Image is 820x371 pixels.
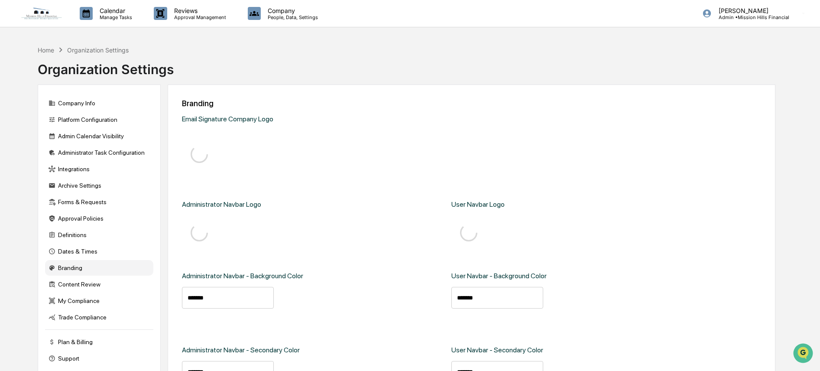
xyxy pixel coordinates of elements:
div: Company Info [45,95,153,111]
span: Pylon [86,147,105,153]
div: Branding [182,99,762,108]
div: Start new chat [29,66,142,75]
div: Dates & Times [45,244,153,259]
div: User Navbar - Secondary Color [451,346,543,354]
div: Trade Compliance [45,309,153,325]
div: 🗄️ [63,110,70,117]
img: logo [21,7,62,20]
span: Attestations [71,109,107,118]
span: Data Lookup [17,126,55,134]
a: 🗄️Attestations [59,106,111,121]
div: Approval Policies [45,211,153,226]
p: Manage Tasks [93,14,136,20]
div: Definitions [45,227,153,243]
div: My Compliance [45,293,153,309]
p: Calendar [93,7,136,14]
div: Support [45,351,153,366]
p: [PERSON_NAME] [712,7,789,14]
div: Administrator Navbar - Background Color [182,272,303,280]
div: Platform Configuration [45,112,153,127]
div: Forms & Requests [45,194,153,210]
div: User Navbar - Background Color [451,272,547,280]
p: Reviews [167,7,230,14]
div: Branding [45,260,153,276]
p: People, Data, Settings [261,14,322,20]
span: Preclearance [17,109,56,118]
div: Administrator Navbar - Secondary Color [182,346,300,354]
div: Administrator Task Configuration [45,145,153,160]
div: Organization Settings [67,46,129,54]
a: 🔎Data Lookup [5,122,58,138]
div: Administrator Navbar Logo [182,200,261,208]
div: 🔎 [9,127,16,133]
div: Email Signature Company Logo [182,115,443,123]
p: Admin • Mission Hills Financial [712,14,789,20]
p: Approval Management [167,14,230,20]
img: 1746055101610-c473b297-6a78-478c-a979-82029cc54cd1 [9,66,24,82]
p: How can we help? [9,18,158,32]
div: Integrations [45,161,153,177]
iframe: Open customer support [792,342,816,366]
a: 🖐️Preclearance [5,106,59,121]
p: Company [261,7,322,14]
div: User Navbar Logo [451,200,505,208]
div: Home [38,46,54,54]
div: Archive Settings [45,178,153,193]
div: Organization Settings [38,55,174,77]
div: Content Review [45,277,153,292]
div: Plan & Billing [45,334,153,350]
a: Powered byPylon [61,146,105,153]
div: Admin Calendar Visibility [45,128,153,144]
div: 🖐️ [9,110,16,117]
div: We're available if you need us! [29,75,110,82]
button: Start new chat [147,69,158,79]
